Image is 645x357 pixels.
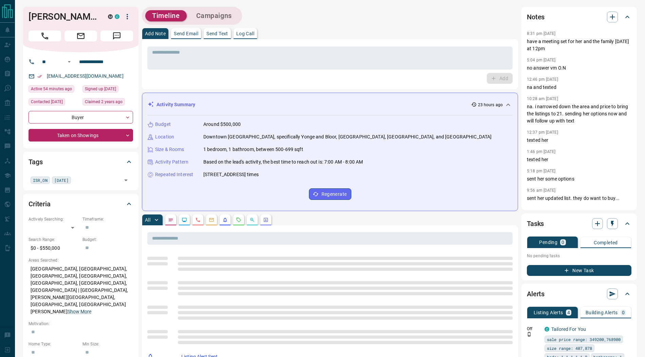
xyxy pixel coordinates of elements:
[309,188,351,200] button: Regenerate
[561,240,564,245] p: 0
[29,85,79,95] div: Tue Aug 12 2025
[29,257,133,263] p: Areas Searched:
[29,11,98,22] h1: [PERSON_NAME]
[33,177,48,184] span: ISR_ON
[527,195,631,202] p: sent her updated list. they do want to buy...
[236,217,241,223] svg: Requests
[527,58,556,62] p: 5:04 pm [DATE]
[29,31,61,41] span: Call
[527,326,540,332] p: Off
[203,121,241,128] p: Around $500,000
[68,308,91,315] button: Show More
[586,310,618,315] p: Building Alerts
[174,31,198,36] p: Send Email
[527,84,631,91] p: na and texted
[547,336,621,343] span: sale price range: 349200,768900
[567,310,570,315] p: 4
[527,218,544,229] h2: Tasks
[527,9,631,25] div: Notes
[85,98,123,105] span: Claimed 2 years ago
[527,77,558,82] p: 12:46 pm [DATE]
[29,263,133,317] p: [GEOGRAPHIC_DATA], [GEOGRAPHIC_DATA], [GEOGRAPHIC_DATA], [GEOGRAPHIC_DATA], [GEOGRAPHIC_DATA], [G...
[545,327,549,332] div: condos.ca
[82,341,133,347] p: Min Size:
[148,98,512,111] div: Activity Summary23 hours ago
[250,217,255,223] svg: Opportunities
[29,156,42,167] h2: Tags
[527,288,545,299] h2: Alerts
[527,175,631,183] p: sent her some options
[100,31,133,41] span: Message
[155,146,184,153] p: Size & Rooms
[209,217,214,223] svg: Emails
[115,14,119,19] div: condos.ca
[527,188,556,193] p: 9:56 am [DATE]
[527,215,631,232] div: Tasks
[527,130,558,135] p: 12:37 pm [DATE]
[527,137,631,144] p: texted her
[54,177,69,184] span: [DATE]
[65,58,73,66] button: Open
[263,217,269,223] svg: Agent Actions
[203,146,303,153] p: 1 bedroom, 1 bathroom, between 500-699 sqft
[168,217,173,223] svg: Notes
[155,133,174,140] p: Location
[539,240,557,245] p: Pending
[189,10,239,21] button: Campaigns
[156,101,195,108] p: Activity Summary
[29,321,133,327] p: Motivation:
[31,98,63,105] span: Contacted [DATE]
[527,286,631,302] div: Alerts
[29,111,133,124] div: Buyer
[527,96,558,101] p: 10:28 am [DATE]
[236,31,254,36] p: Log Call
[206,31,228,36] p: Send Text
[29,154,133,170] div: Tags
[527,12,545,22] h2: Notes
[547,345,592,352] span: size range: 407,878
[82,237,133,243] p: Budget:
[527,156,631,163] p: texted her
[145,218,150,222] p: All
[203,171,259,178] p: [STREET_ADDRESS] times
[622,310,625,315] p: 0
[155,158,188,166] p: Activity Pattern
[527,31,556,36] p: 8:31 pm [DATE]
[527,38,631,52] p: have a meeting set for her and the family [DATE] at 12pm
[85,86,116,92] span: Signed up [DATE]
[82,98,133,108] div: Wed Feb 08 2023
[478,102,503,108] p: 23 hours ago
[29,199,51,209] h2: Criteria
[155,121,171,128] p: Budget
[31,86,72,92] span: Active 54 minutes ago
[47,73,124,79] a: [EMAIL_ADDRESS][DOMAIN_NAME]
[203,133,492,140] p: Downtown [GEOGRAPHIC_DATA], specifically Yonge and Bloor, [GEOGRAPHIC_DATA], [GEOGRAPHIC_DATA], a...
[29,98,79,108] div: Mon Jun 19 2023
[222,217,228,223] svg: Listing Alerts
[29,237,79,243] p: Search Range:
[527,64,631,72] p: no answer vm O.N
[195,217,201,223] svg: Calls
[37,74,42,79] svg: Email Verified
[145,31,166,36] p: Add Note
[29,129,133,142] div: Taken on Showings
[29,341,79,347] p: Home Type:
[527,149,556,154] p: 1:46 pm [DATE]
[182,217,187,223] svg: Lead Browsing Activity
[29,216,79,222] p: Actively Searching:
[594,240,618,245] p: Completed
[29,196,133,212] div: Criteria
[155,171,193,178] p: Repeated Interest
[551,326,586,332] a: Tailored For You
[64,31,97,41] span: Email
[534,310,563,315] p: Listing Alerts
[527,103,631,125] p: na. i narrowed down the area and price to bring the listings to 21. sending her options now and w...
[527,265,631,276] button: New Task
[29,243,79,254] p: $0 - $550,000
[527,332,532,337] svg: Push Notification Only
[82,216,133,222] p: Timeframe:
[527,251,631,261] p: No pending tasks
[82,85,133,95] div: Wed Feb 08 2023
[203,158,363,166] p: Based on the lead's activity, the best time to reach out is: 7:00 AM - 8:00 AM
[527,169,556,173] p: 5:18 pm [DATE]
